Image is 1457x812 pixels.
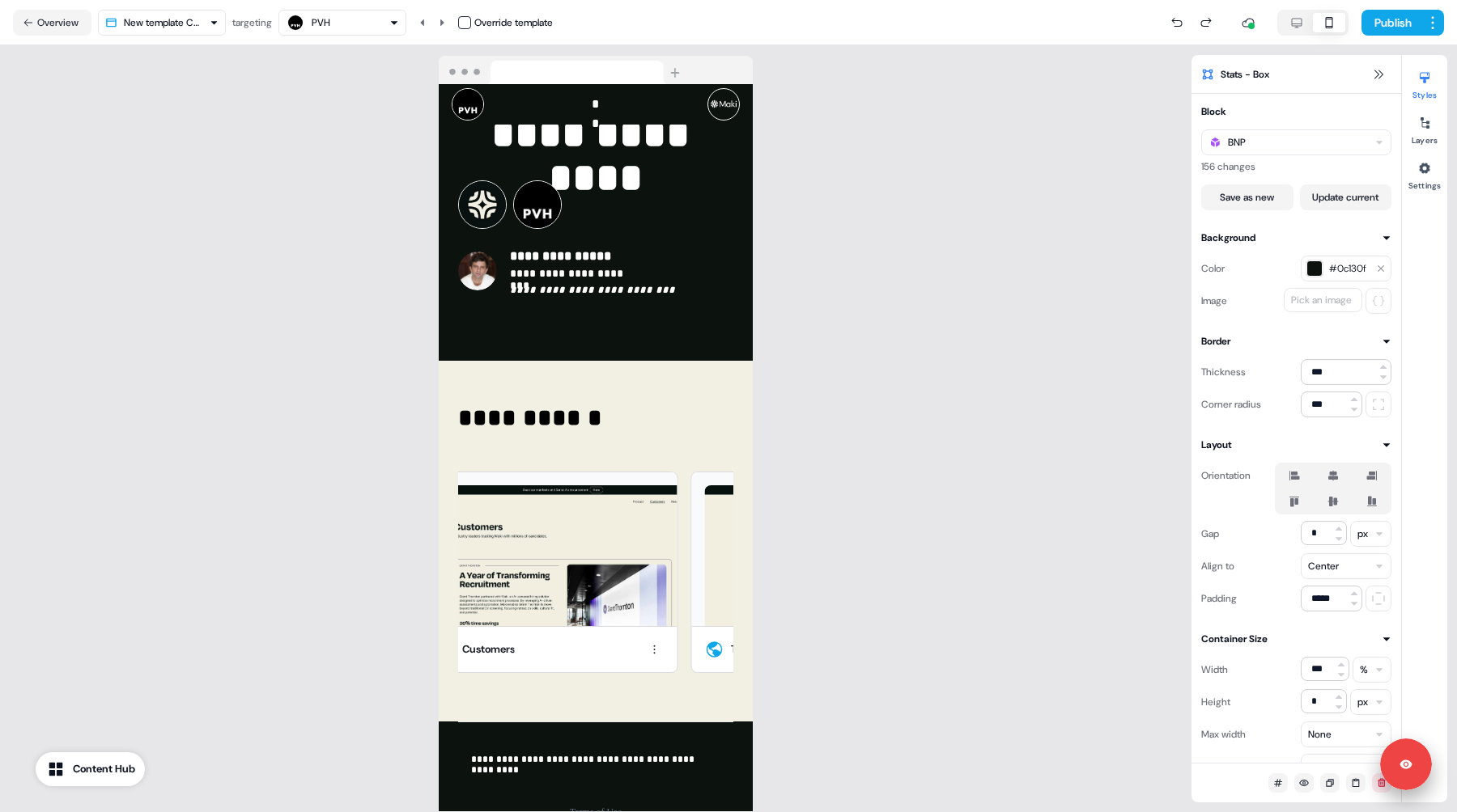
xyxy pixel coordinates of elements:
button: PVH [278,10,406,36]
div: Orientation [1201,463,1251,488]
button: Styles [1402,65,1447,100]
div: None [1308,759,1332,775]
img: Browser topbar [439,56,687,85]
div: New template Copy [124,15,203,31]
button: Layers [1402,110,1447,146]
div: px [1357,526,1368,542]
button: Settings [1402,155,1447,191]
div: 156 changes [1201,159,1391,175]
div: Block [1201,104,1226,120]
button: Update current [1300,184,1392,210]
div: Center [1308,558,1339,574]
button: Block [1201,104,1391,120]
button: Overview [13,10,91,36]
img: Customers [436,485,690,660]
div: targeting [232,15,272,31]
button: Publish [1361,10,1421,36]
div: Thickness [1201,359,1246,385]
div: Layout [1201,437,1232,453]
div: The AI Agent Debate | [PERSON_NAME] & [PERSON_NAME] People on the Future of Work [731,641,907,658]
div: Corner radius [1201,391,1261,417]
img: Contact avatar [458,252,497,290]
div: Background [1201,230,1255,246]
button: Pick an image [1284,288,1362,312]
button: Background [1201,230,1391,246]
button: BNP [1201,129,1391,155]
div: Pick an image [1288,292,1355,308]
div: Border [1201,333,1230,349]
div: Gap [1201,521,1219,547]
div: % [1360,662,1368,678]
button: Save as new [1201,184,1293,210]
div: Align to [1201,553,1234,579]
span: #0c130f [1329,260,1370,277]
div: px [1357,694,1368,710]
div: None [1308,726,1332,742]
div: Height [1201,689,1230,715]
div: Color [1201,256,1225,281]
div: Padding [1201,586,1237,611]
span: Stats - Box [1221,66,1269,82]
div: PVH [312,15,330,31]
button: Border [1201,333,1391,349]
div: Max width [1201,721,1246,747]
div: Container Size [1201,631,1268,647]
div: BNP [1228,134,1246,150]
button: Container Size [1201,631,1391,647]
div: Override template [474,15,553,31]
div: Customers [462,641,515,658]
button: #0c130f [1301,256,1391,281]
div: Width [1201,657,1228,683]
button: Layout [1201,437,1391,453]
div: Max height [1201,754,1250,780]
div: Image [1201,288,1227,314]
